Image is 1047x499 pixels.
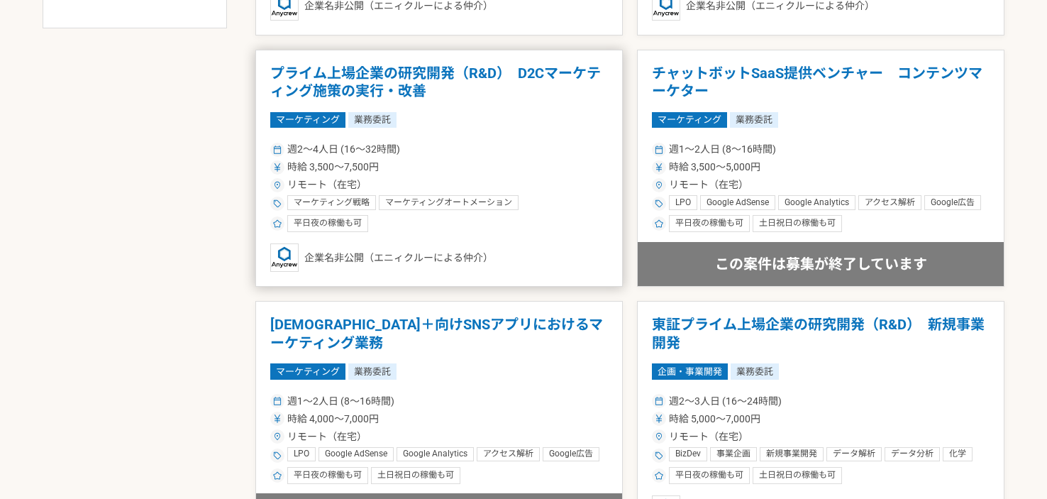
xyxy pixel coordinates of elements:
[865,197,915,209] span: アクセス解析
[385,197,512,209] span: マーケティングオートメーション
[655,146,663,154] img: ico_calendar-4541a85f.svg
[669,467,750,484] div: 平日夜の稼働も可
[753,215,842,232] div: 土日祝日の稼働も可
[669,429,748,444] span: リモート（在宅）
[270,316,608,352] h1: [DEMOGRAPHIC_DATA]＋向けSNSアプリにおけるマーケティング業務
[655,181,663,190] img: ico_location_pin-352ac629.svg
[483,449,533,460] span: アクセス解析
[294,197,370,209] span: マーケティング戦略
[655,432,663,441] img: ico_location_pin-352ac629.svg
[669,394,782,409] span: 週2〜3人日 (16〜24時間)
[348,112,397,128] span: 業務委託
[270,112,345,128] span: マーケティング
[270,243,608,272] div: 企業名非公開（エニィクルーによる仲介）
[655,199,663,208] img: ico_tag-f97210f0.svg
[270,65,608,101] h1: プライム上場企業の研究開発（R&D） D2Cマーケティング施策の実行・改善
[669,412,760,427] span: 時給 5,000〜7,000円
[655,219,663,228] img: ico_star-c4f7eedc.svg
[325,449,387,460] span: Google AdSense
[931,197,975,209] span: Google広告
[785,197,849,209] span: Google Analytics
[731,363,779,379] span: 業務委託
[348,363,397,379] span: 業務委託
[669,142,776,157] span: 週1〜2人日 (8〜16時間)
[287,160,379,175] span: 時給 3,500〜7,500円
[273,219,282,228] img: ico_star-c4f7eedc.svg
[287,142,400,157] span: 週2〜4人日 (16〜32時間)
[273,199,282,208] img: ico_tag-f97210f0.svg
[655,397,663,405] img: ico_calendar-4541a85f.svg
[273,432,282,441] img: ico_location_pin-352ac629.svg
[949,449,966,460] span: 化学
[273,415,282,423] img: ico_currency_yen-76ea2c4c.svg
[669,215,750,232] div: 平日夜の稼働も可
[833,449,875,460] span: データ解析
[549,449,593,460] span: Google広告
[669,160,760,175] span: 時給 3,500〜5,000円
[294,449,309,460] span: LPO
[403,449,467,460] span: Google Analytics
[638,242,1004,286] div: この案件は募集が終了しています
[287,177,367,192] span: リモート（在宅）
[287,429,367,444] span: リモート（在宅）
[655,163,663,172] img: ico_currency_yen-76ea2c4c.svg
[753,467,842,484] div: 土日祝日の稼働も可
[371,467,460,484] div: 土日祝日の稼働も可
[669,177,748,192] span: リモート（在宅）
[655,471,663,480] img: ico_star-c4f7eedc.svg
[655,451,663,460] img: ico_tag-f97210f0.svg
[287,467,368,484] div: 平日夜の稼働も可
[273,163,282,172] img: ico_currency_yen-76ea2c4c.svg
[652,316,990,352] h1: 東証プライム上場企業の研究開発（R&D） 新規事業開発
[273,181,282,190] img: ico_location_pin-352ac629.svg
[652,363,728,379] span: 企画・事業開発
[655,415,663,423] img: ico_currency_yen-76ea2c4c.svg
[273,471,282,480] img: ico_star-c4f7eedc.svg
[287,215,368,232] div: 平日夜の稼働も可
[730,112,778,128] span: 業務委託
[766,449,817,460] span: 新規事業開発
[270,243,299,272] img: logo_text_blue_01.png
[287,412,379,427] span: 時給 4,000〜7,000円
[675,197,691,209] span: LPO
[287,394,394,409] span: 週1〜2人日 (8〜16時間)
[273,146,282,154] img: ico_calendar-4541a85f.svg
[675,449,701,460] span: BizDev
[891,449,934,460] span: データ分析
[707,197,769,209] span: Google AdSense
[652,112,727,128] span: マーケティング
[273,397,282,405] img: ico_calendar-4541a85f.svg
[716,449,750,460] span: 事業企画
[273,451,282,460] img: ico_tag-f97210f0.svg
[270,363,345,379] span: マーケティング
[652,65,990,101] h1: チャットボットSaaS提供ベンチャー コンテンツマーケター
